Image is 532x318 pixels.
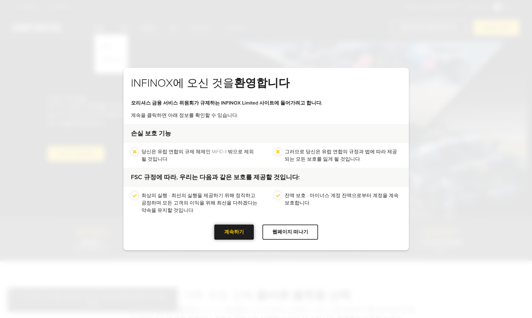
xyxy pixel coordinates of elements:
[131,174,300,181] strong: FSC 규정에 따라, 우리는 다음과 같은 보호를 제공할 것입니다:
[141,148,258,163] li: 당신은 유럽 연합의 규제 체제인 MiFID II 밖으로 제외될 것입니다.
[214,225,254,240] div: 계속하기
[234,76,290,90] strong: 환영합니다
[285,148,401,163] li: 그러므로 당신은 유럽 연합의 규정과 법에 따라 제공되는 모든 보호를 잃게 될 것입니다.
[141,192,258,214] li: 최상의 실행 - 최선의 실행을 제공하기 위해 정직하고 공정하며 모든 고객의 이익을 위해 최선을 다하겠다는 약속을 유지할 것입니다.
[131,112,401,119] p: 계속을 클릭하면 아래 정보를 확인할 수 있습니다.
[131,100,322,106] strong: 모리셔스 금융 서비스 위원회가 규제하는 INFINOX Limited 사이트에 들어가려고 합니다.
[285,192,401,214] li: 잔액 보호 - 마이너스 계정 잔액으로부터 계정을 계속 보호합니다.
[131,130,171,137] strong: 손실 보호 기능
[262,225,318,240] div: 웹페이지 떠나기
[131,76,401,99] h2: INFINOX에 오신 것을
